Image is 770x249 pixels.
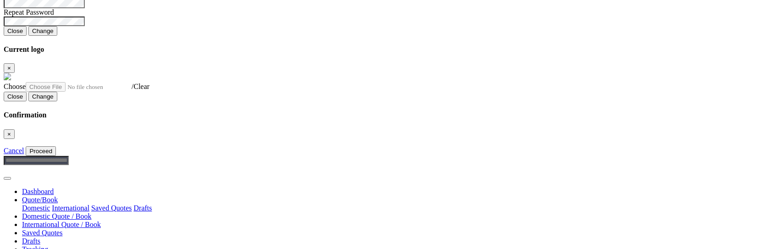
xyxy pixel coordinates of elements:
[4,8,54,16] label: Repeat Password
[22,196,58,204] a: Quote/Book
[28,92,57,101] button: Change
[22,212,92,220] a: Domestic Quote / Book
[4,45,766,54] h4: Current logo
[4,83,132,90] a: Choose
[4,147,24,155] a: Cancel
[4,63,15,73] button: Close
[26,146,56,156] button: Proceed
[134,204,152,212] a: Drafts
[133,83,149,90] a: Clear
[4,26,27,36] button: Close
[4,92,27,101] button: Close
[91,204,132,212] a: Saved Quotes
[28,26,57,36] button: Change
[22,229,62,237] a: Saved Quotes
[4,111,766,119] h4: Confirmation
[22,204,50,212] a: Domestic
[7,65,11,72] span: ×
[4,177,11,180] button: Toggle navigation
[22,221,101,228] a: International Quote / Book
[22,188,54,195] a: Dashboard
[4,129,15,139] button: Close
[22,237,40,245] a: Drafts
[22,204,766,212] div: Quote/Book
[4,82,766,92] div: /
[52,204,89,212] a: International
[4,73,11,80] img: GetCustomerLogo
